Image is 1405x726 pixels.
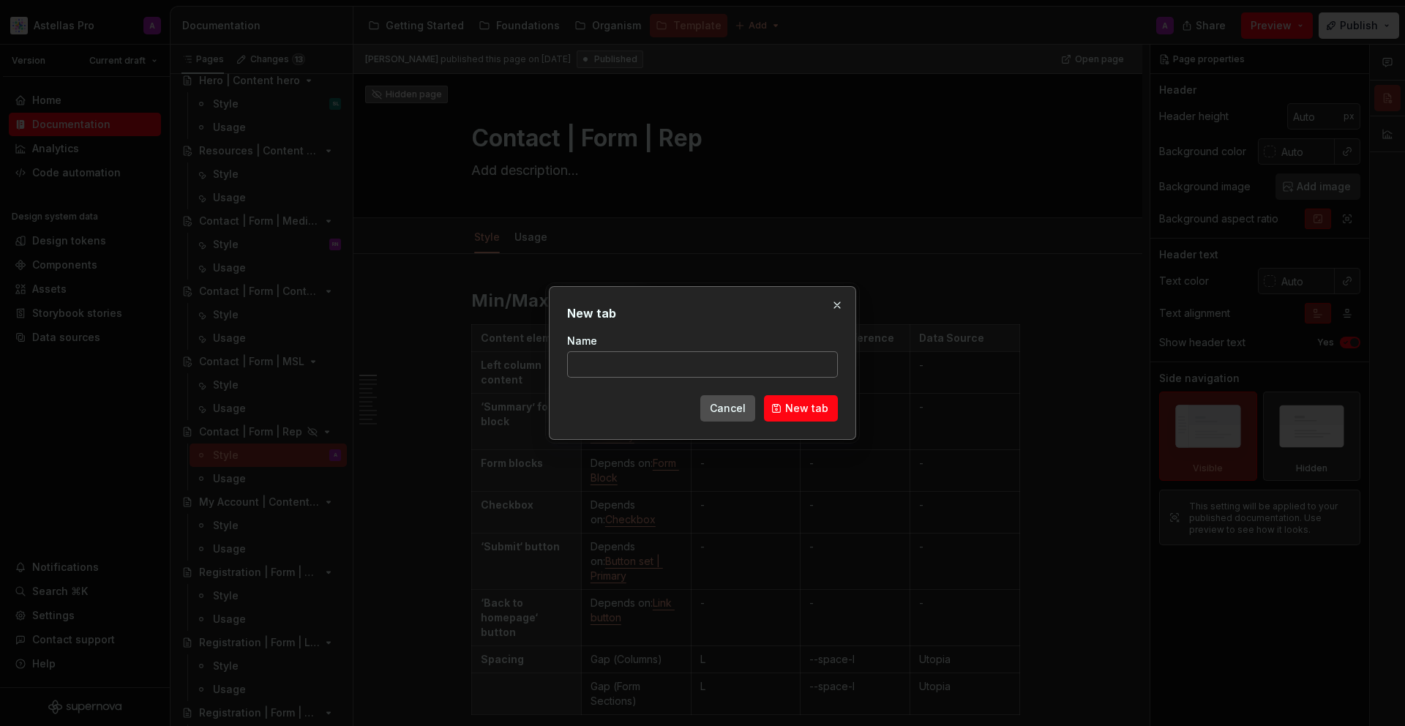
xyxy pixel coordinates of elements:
h2: New tab [567,304,838,322]
button: New tab [764,395,838,422]
span: Cancel [710,401,746,416]
button: Cancel [700,395,755,422]
label: Name [567,334,597,348]
span: New tab [785,401,828,416]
